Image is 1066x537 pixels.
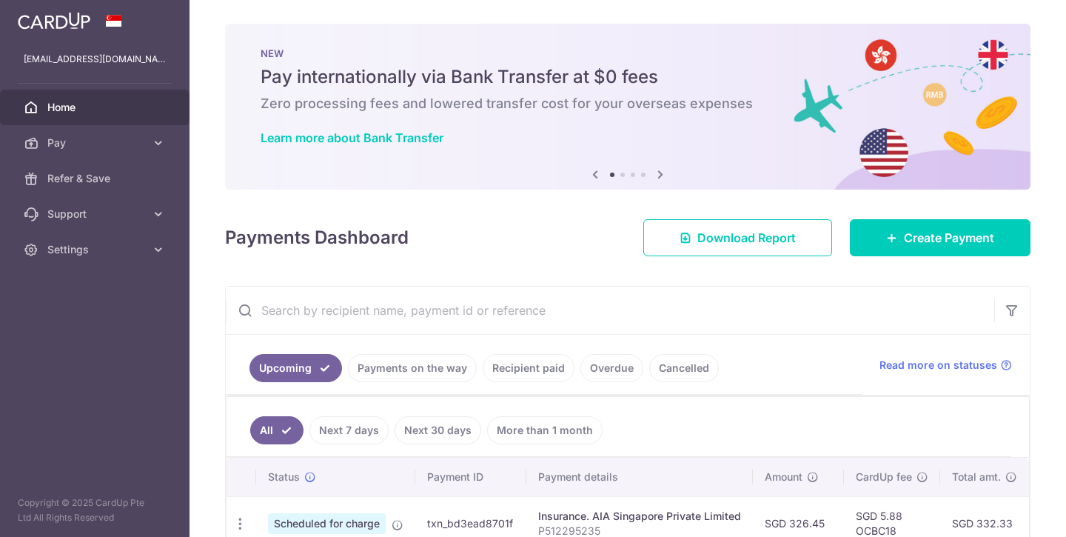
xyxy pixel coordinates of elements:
a: Download Report [643,219,832,256]
span: Settings [47,242,145,257]
h6: Zero processing fees and lowered transfer cost for your overseas expenses [261,95,995,113]
span: Amount [765,470,802,484]
span: Scheduled for charge [268,513,386,534]
a: Payments on the way [348,354,477,382]
a: Upcoming [249,354,342,382]
div: Insurance. AIA Singapore Private Limited [538,509,741,524]
input: Search by recipient name, payment id or reference [226,287,994,334]
span: Home [47,100,145,115]
a: Next 30 days [395,416,481,444]
a: Read more on statuses [879,358,1012,373]
th: Payment details [526,458,753,496]
img: CardUp [18,12,90,30]
span: Refer & Save [47,171,145,186]
span: Read more on statuses [879,358,997,373]
span: Status [268,470,300,484]
a: Learn more about Bank Transfer [261,130,443,145]
span: CardUp fee [856,470,912,484]
img: Bank transfer banner [225,24,1030,190]
a: Cancelled [649,354,719,382]
span: Support [47,207,145,221]
h4: Payments Dashboard [225,224,409,251]
a: Overdue [580,354,643,382]
span: Download Report [697,229,796,247]
a: All [250,416,304,444]
span: Total amt. [952,470,1001,484]
th: Payment ID [415,458,526,496]
a: More than 1 month [487,416,603,444]
a: Next 7 days [309,416,389,444]
span: Pay [47,136,145,150]
a: Create Payment [850,219,1030,256]
h5: Pay internationally via Bank Transfer at $0 fees [261,65,995,89]
span: Create Payment [904,229,994,247]
a: Recipient paid [483,354,574,382]
p: NEW [261,47,995,59]
p: [EMAIL_ADDRESS][DOMAIN_NAME] [24,52,166,67]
